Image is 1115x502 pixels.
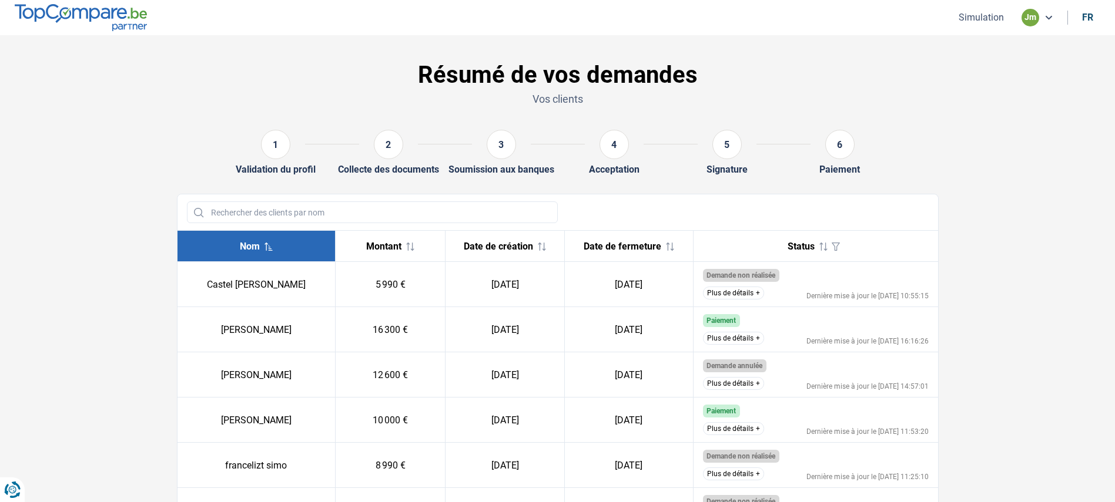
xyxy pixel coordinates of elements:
[236,164,316,175] div: Validation du profil
[706,164,748,175] div: Signature
[706,452,775,460] span: Demande non réalisée
[564,307,693,352] td: [DATE]
[706,316,736,325] span: Paiement
[448,164,554,175] div: Soumission aux banques
[487,130,516,159] div: 3
[819,164,860,175] div: Paiement
[703,377,764,390] button: Plus de détails
[712,130,742,159] div: 5
[564,262,693,307] td: [DATE]
[564,397,693,443] td: [DATE]
[374,130,403,159] div: 2
[806,292,929,299] div: Dernière mise à jour le [DATE] 10:55:15
[335,307,445,352] td: 16 300 €
[706,362,762,370] span: Demande annulée
[806,383,929,390] div: Dernière mise à jour le [DATE] 14:57:01
[564,352,693,397] td: [DATE]
[335,262,445,307] td: 5 990 €
[15,4,147,31] img: TopCompare.be
[366,241,401,252] span: Montant
[178,397,336,443] td: [PERSON_NAME]
[446,397,565,443] td: [DATE]
[703,287,764,299] button: Plus de détails
[955,11,1007,23] button: Simulation
[177,92,939,106] p: Vos clients
[261,130,290,159] div: 1
[178,262,336,307] td: Castel [PERSON_NAME]
[178,352,336,397] td: [PERSON_NAME]
[446,443,565,488] td: [DATE]
[446,352,565,397] td: [DATE]
[1082,12,1093,23] div: fr
[564,443,693,488] td: [DATE]
[703,467,764,480] button: Plus de détails
[1022,9,1039,26] div: jm
[825,130,855,159] div: 6
[806,473,929,480] div: Dernière mise à jour le [DATE] 11:25:10
[600,130,629,159] div: 4
[703,422,764,435] button: Plus de détails
[178,307,336,352] td: [PERSON_NAME]
[338,164,439,175] div: Collecte des documents
[335,397,445,443] td: 10 000 €
[806,338,929,345] div: Dernière mise à jour le [DATE] 16:16:26
[788,241,815,252] span: Status
[464,241,533,252] span: Date de création
[706,271,775,279] span: Demande non réalisée
[589,164,639,175] div: Acceptation
[703,332,764,345] button: Plus de détails
[584,241,661,252] span: Date de fermeture
[335,443,445,488] td: 8 990 €
[706,407,736,415] span: Paiement
[806,428,929,435] div: Dernière mise à jour le [DATE] 11:53:20
[446,262,565,307] td: [DATE]
[187,201,558,223] input: Rechercher des clients par nom
[177,61,939,89] h1: Résumé de vos demandes
[240,241,260,252] span: Nom
[446,307,565,352] td: [DATE]
[335,352,445,397] td: 12 600 €
[178,443,336,488] td: francelizt simo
